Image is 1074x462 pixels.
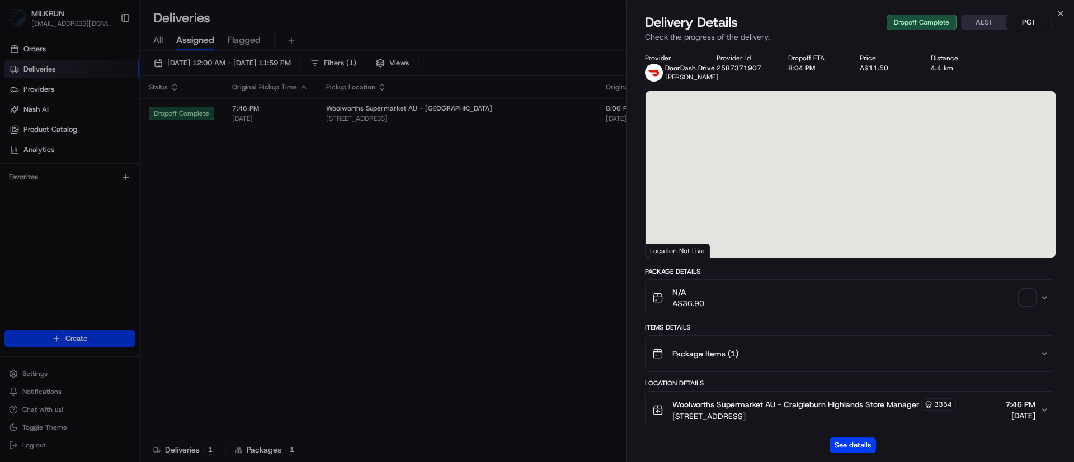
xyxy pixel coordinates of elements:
span: 3354 [934,400,952,409]
div: 4.4 km [931,64,984,73]
div: Provider [645,54,699,63]
span: [STREET_ADDRESS] [672,411,956,422]
div: Provider Id [717,54,770,63]
div: 8:04 PM [788,64,842,73]
span: Delivery Details [645,13,738,31]
span: 7:46 PM [1005,399,1035,410]
div: Location Details [645,379,1056,388]
button: 2587371907 [717,64,761,73]
button: PGT [1006,15,1051,30]
span: [PERSON_NAME] [665,73,718,82]
div: Package Details [645,267,1056,276]
span: A$36.90 [672,298,704,309]
div: A$11.50 [860,64,913,73]
button: N/AA$36.90 [646,280,1056,316]
button: AEST [962,15,1006,30]
div: Price [860,54,913,63]
button: Woolworths Supermarket AU - Craigieburn Highlands Store Manager3354[STREET_ADDRESS]7:46 PM[DATE] [646,392,1056,428]
div: Distance [931,54,984,63]
span: [DATE] [1005,410,1035,421]
img: doordash_logo_v2.png [645,64,663,82]
p: Check the progress of the delivery. [645,31,1056,42]
span: N/A [672,287,704,298]
div: Location Not Live [646,244,710,258]
span: DoorDash Drive [665,64,715,73]
button: See details [830,437,876,453]
button: Package Items (1) [646,336,1056,371]
div: Dropoff ETA [788,54,842,63]
span: Package Items ( 1 ) [672,348,738,359]
div: Items Details [645,323,1056,332]
span: Woolworths Supermarket AU - Craigieburn Highlands Store Manager [672,399,919,410]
